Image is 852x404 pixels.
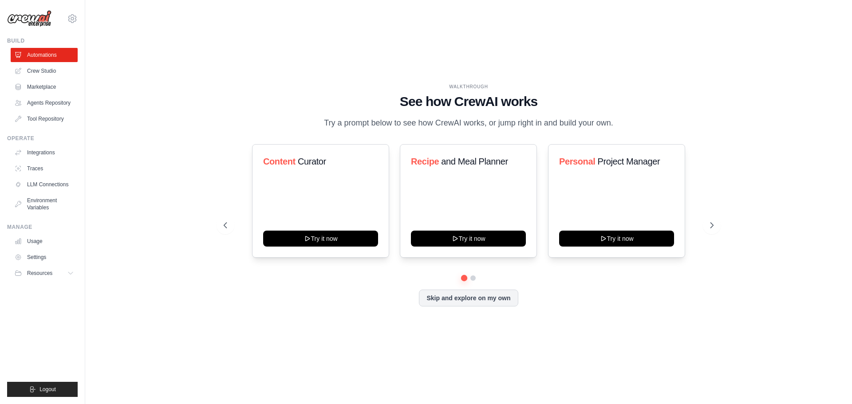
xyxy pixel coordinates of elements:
button: Try it now [411,231,526,247]
a: LLM Connections [11,177,78,192]
button: Try it now [559,231,674,247]
a: Crew Studio [11,64,78,78]
a: Tool Repository [11,112,78,126]
a: Usage [11,234,78,248]
div: Manage [7,224,78,231]
span: Content [263,157,296,166]
div: WALKTHROUGH [224,83,714,90]
a: Environment Variables [11,193,78,215]
h1: See how CrewAI works [224,94,714,110]
span: Personal [559,157,595,166]
a: Automations [11,48,78,62]
span: Curator [298,157,326,166]
a: Settings [11,250,78,264]
button: Try it now [263,231,378,247]
button: Skip and explore on my own [419,290,518,306]
a: Agents Repository [11,96,78,110]
a: Marketplace [11,80,78,94]
div: Operate [7,135,78,142]
a: Traces [11,161,78,176]
span: Resources [27,270,52,277]
span: Recipe [411,157,439,166]
a: Integrations [11,145,78,160]
img: Logo [7,10,51,27]
button: Resources [11,266,78,280]
span: Logout [39,386,56,393]
p: Try a prompt below to see how CrewAI works, or jump right in and build your own. [319,117,618,129]
span: and Meal Planner [442,157,508,166]
button: Logout [7,382,78,397]
span: Project Manager [597,157,660,166]
div: Build [7,37,78,44]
